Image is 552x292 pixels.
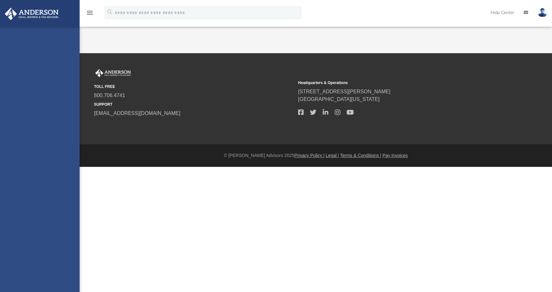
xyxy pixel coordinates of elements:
img: Anderson Advisors Platinum Portal [3,8,61,20]
a: Pay Invoices [383,153,408,158]
small: Headquarters & Operations [298,80,498,86]
small: SUPPORT [94,102,294,107]
a: [GEOGRAPHIC_DATA][US_STATE] [298,96,380,102]
small: TOLL FREE [94,84,294,89]
img: Anderson Advisors Platinum Portal [94,69,132,77]
i: search [106,9,113,16]
a: [STREET_ADDRESS][PERSON_NAME] [298,89,391,94]
div: © [PERSON_NAME] Advisors 2025 [80,152,552,159]
a: Legal | [326,153,339,158]
i: menu [86,9,94,17]
a: [EMAIL_ADDRESS][DOMAIN_NAME] [94,110,180,116]
a: Privacy Policy | [294,153,325,158]
a: Terms & Conditions | [340,153,381,158]
img: User Pic [538,8,547,17]
a: 800.706.4741 [94,93,125,98]
a: menu [86,12,94,17]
